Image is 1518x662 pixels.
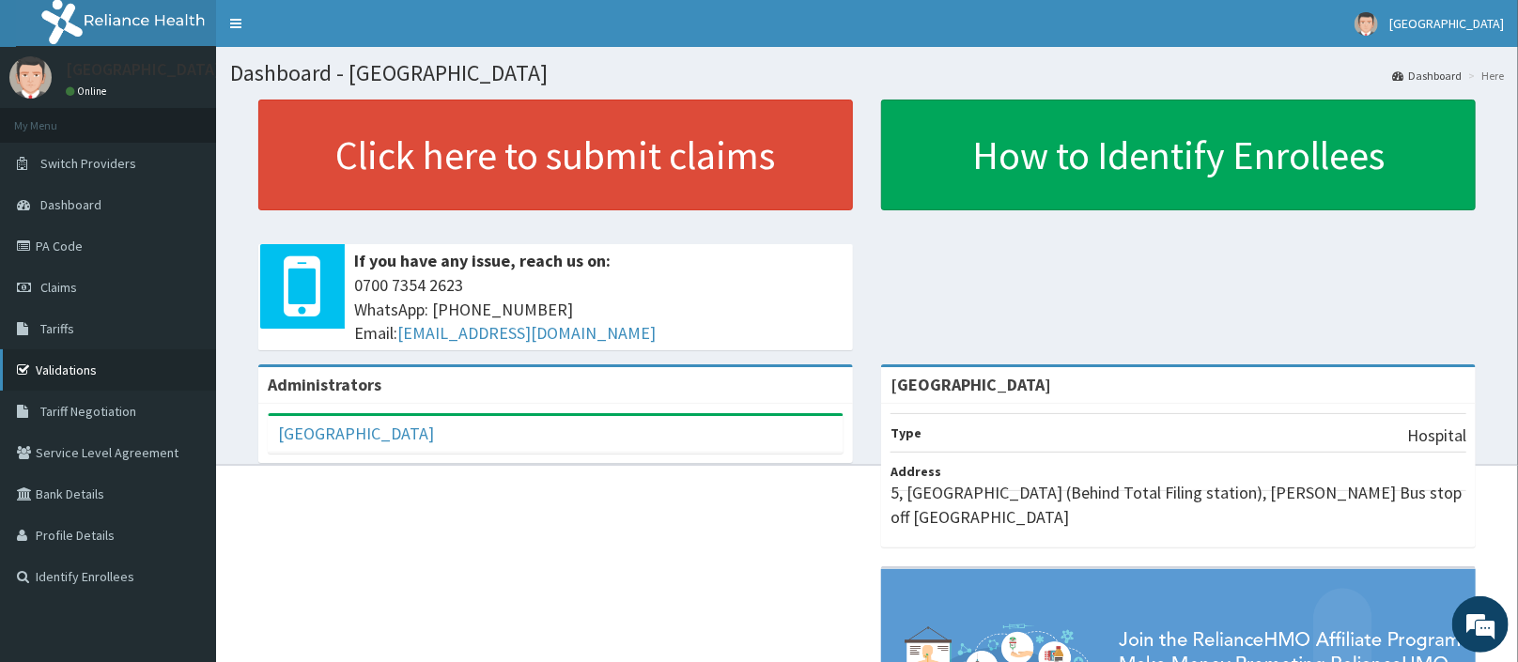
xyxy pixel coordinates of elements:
[891,481,1466,529] p: 5, [GEOGRAPHIC_DATA] (Behind Total Filing station), [PERSON_NAME] Bus stop off [GEOGRAPHIC_DATA]
[1389,15,1504,32] span: [GEOGRAPHIC_DATA]
[881,100,1476,210] a: How to Identify Enrollees
[258,100,853,210] a: Click here to submit claims
[1464,68,1504,84] li: Here
[40,320,74,337] span: Tariffs
[40,155,136,172] span: Switch Providers
[891,463,941,480] b: Address
[1355,12,1378,36] img: User Image
[891,374,1051,395] strong: [GEOGRAPHIC_DATA]
[354,250,611,271] b: If you have any issue, reach us on:
[66,85,111,98] a: Online
[9,56,52,99] img: User Image
[40,196,101,213] span: Dashboard
[40,279,77,296] span: Claims
[891,424,922,441] b: Type
[278,423,434,444] a: [GEOGRAPHIC_DATA]
[397,322,656,344] a: [EMAIL_ADDRESS][DOMAIN_NAME]
[268,374,381,395] b: Administrators
[230,61,1504,85] h1: Dashboard - [GEOGRAPHIC_DATA]
[1407,423,1466,448] p: Hospital
[354,273,844,346] span: 0700 7354 2623 WhatsApp: [PHONE_NUMBER] Email:
[1392,68,1462,84] a: Dashboard
[66,61,221,78] p: [GEOGRAPHIC_DATA]
[40,403,136,420] span: Tariff Negotiation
